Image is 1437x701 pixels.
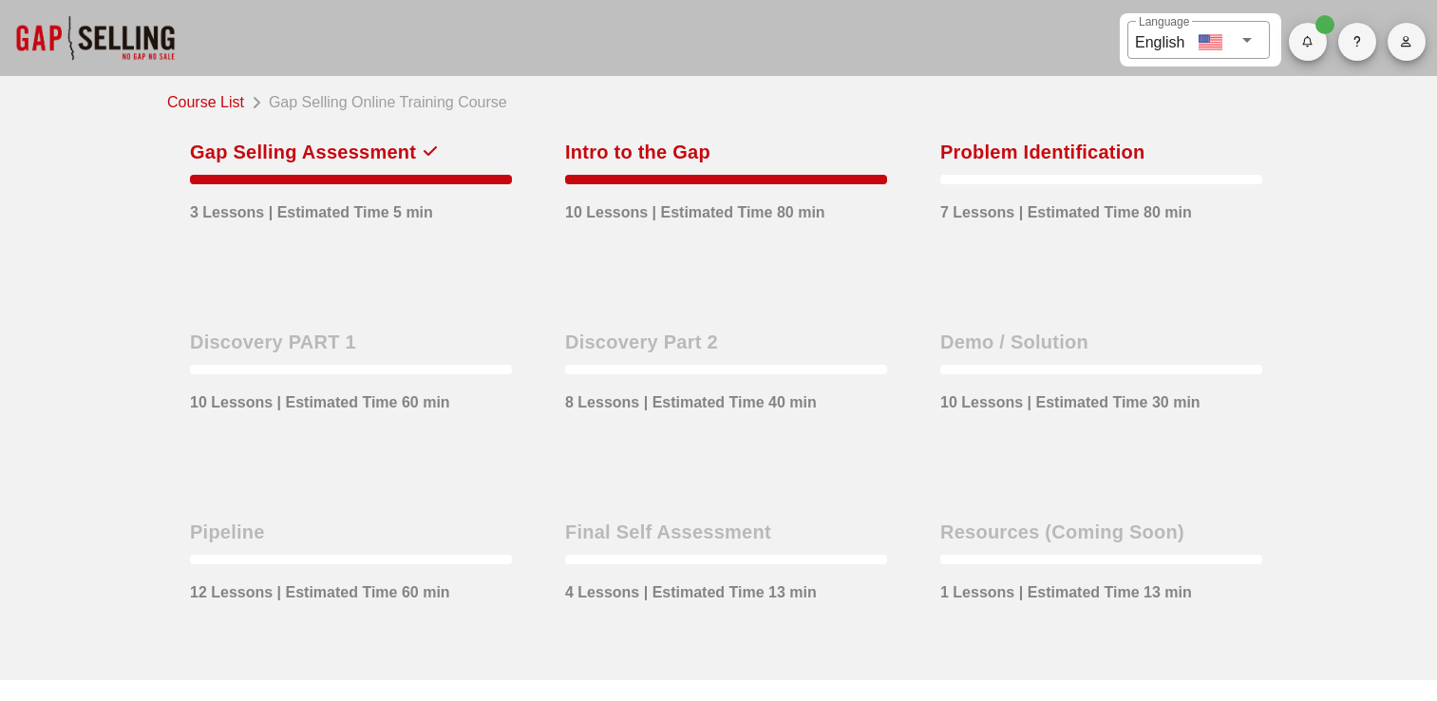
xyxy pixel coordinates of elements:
div: 4 Lessons | Estimated Time 13 min [565,572,817,604]
div: LanguageEnglish [1127,21,1270,59]
div: Resources (Coming Soon) [940,517,1184,547]
div: Pipeline [190,517,265,547]
div: 10 Lessons | Estimated Time 80 min [565,192,825,224]
div: 12 Lessons | Estimated Time 60 min [190,572,450,604]
div: 8 Lessons | Estimated Time 40 min [565,382,817,414]
div: 3 Lessons | Estimated Time 5 min [190,192,433,224]
span: Badge [1315,15,1334,34]
div: Discovery PART 1 [190,327,356,357]
a: Course List [167,87,252,114]
div: English [1135,27,1184,54]
div: Final Self Assessment [565,517,771,547]
div: 10 Lessons | Estimated Time 60 min [190,382,450,414]
label: Language [1139,15,1189,29]
div: 1 Lessons | Estimated Time 13 min [940,572,1192,604]
div: 7 Lessons | Estimated Time 80 min [940,192,1192,224]
div: 10 Lessons | Estimated Time 30 min [940,382,1201,414]
div: Problem Identification [940,137,1145,167]
div: Gap Selling Online Training Course [261,87,507,114]
div: Discovery Part 2 [565,327,718,357]
div: Demo / Solution [940,327,1088,357]
div: Gap Selling Assessment [190,137,416,167]
div: Intro to the Gap [565,137,710,167]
